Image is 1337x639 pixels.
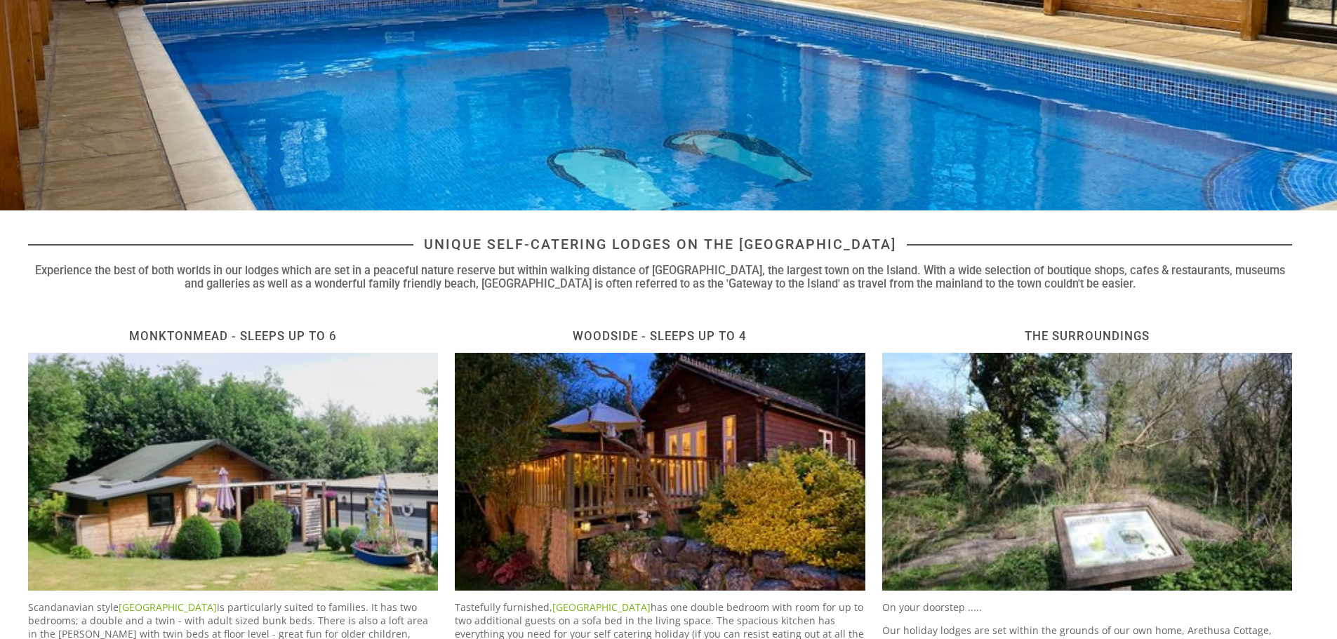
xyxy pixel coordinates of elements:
p: On your doorstep ..... [882,600,1292,614]
h2: Woodside - Sleeps up to 4 [455,329,865,343]
img: Outside_edited.full.jpg [28,353,438,591]
span: Unique Self-Catering Lodges On The [GEOGRAPHIC_DATA] [413,236,907,253]
img: P_Leg.full.JPG [882,353,1292,591]
a: [GEOGRAPHIC_DATA] [119,600,217,614]
a: [GEOGRAPHIC_DATA] [552,600,651,614]
h2: The Surroundings [882,329,1292,343]
h3: Experience the best of both worlds in our lodges which are set in a peaceful nature reserve but w... [28,264,1292,290]
h2: Monktonmead - Sleeps up to 6 [28,329,438,343]
img: Woodside_in_eve_new.full.jpeg [455,353,865,591]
